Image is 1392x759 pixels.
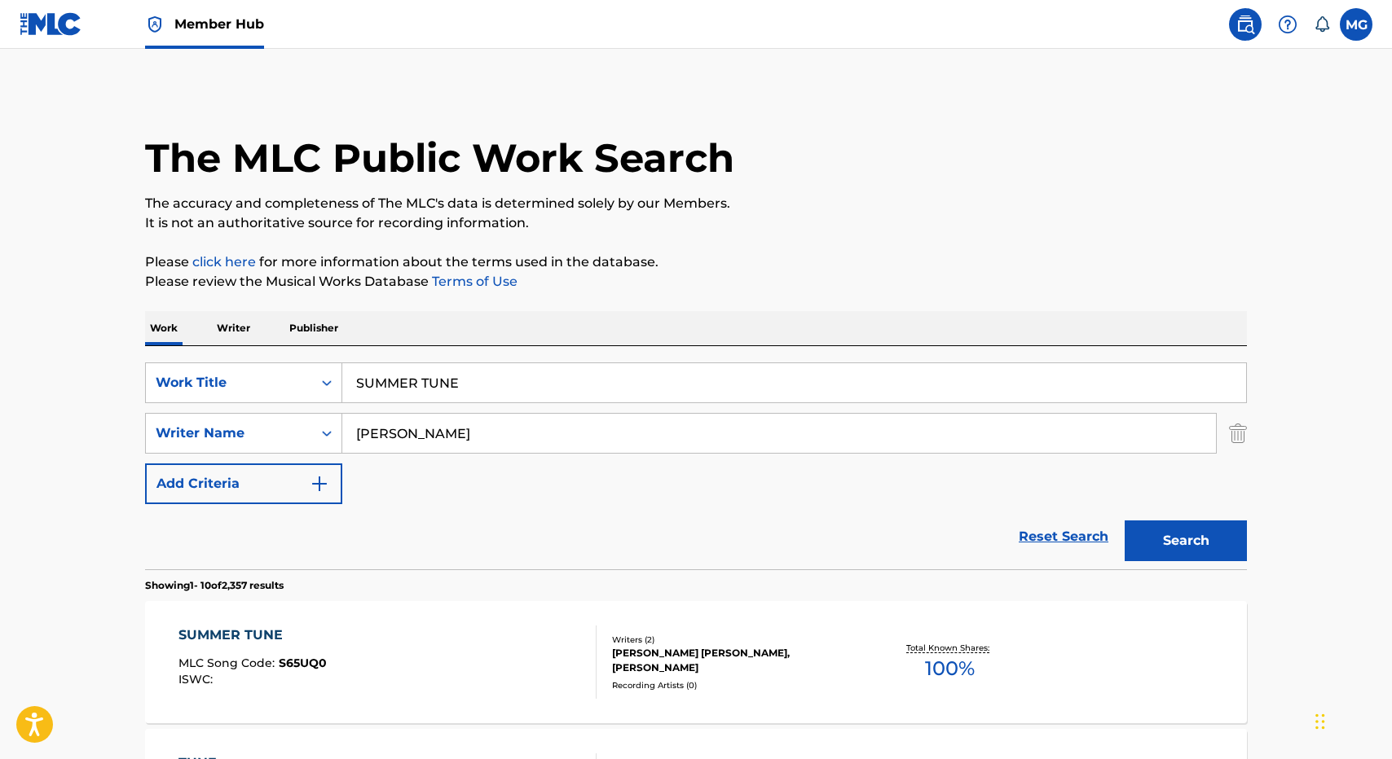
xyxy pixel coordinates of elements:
p: Publisher [284,311,343,345]
span: 100 % [925,654,975,683]
img: Delete Criterion [1229,413,1247,454]
p: Please review the Musical Works Database [145,272,1247,292]
p: Please for more information about the terms used in the database. [145,252,1247,272]
div: Work Title [156,373,302,393]
img: help [1278,15,1297,34]
iframe: Chat Widget [1311,681,1392,759]
button: Search [1125,520,1247,561]
button: Add Criteria [145,463,342,504]
span: MLC Song Code : [178,656,279,670]
a: SUMMER TUNEMLC Song Code:S65UQ0ISWC:Writers (2)[PERSON_NAME] [PERSON_NAME], [PERSON_NAME]Recordin... [145,601,1247,723]
img: MLC Logo [20,12,82,36]
div: [PERSON_NAME] [PERSON_NAME], [PERSON_NAME] [612,646,858,675]
form: Search Form [145,362,1247,569]
p: It is not an authoritative source for recording information. [145,213,1247,233]
div: User Menu [1340,8,1372,41]
div: Help [1271,8,1304,41]
img: search [1236,15,1255,34]
a: Public Search [1229,8,1262,41]
div: Writers ( 2 ) [612,634,858,646]
iframe: Resource Center [1346,502,1392,633]
a: click here [192,254,256,270]
a: Terms of Use [429,274,518,289]
span: Member Hub [174,15,264,33]
p: Writer [212,311,255,345]
img: Top Rightsholder [145,15,165,34]
a: Reset Search [1011,519,1117,555]
span: ISWC : [178,672,217,687]
div: SUMMER TUNE [178,625,327,645]
h1: The MLC Public Work Search [145,134,734,182]
p: The accuracy and completeness of The MLC's data is determined solely by our Members. [145,194,1247,213]
p: Showing 1 - 10 of 2,357 results [145,578,284,593]
div: Drag [1315,697,1325,746]
img: 9d2ae6d4665cec9f34b9.svg [310,474,329,494]
div: Recording Artists ( 0 ) [612,679,858,691]
div: Notifications [1314,16,1330,33]
p: Work [145,311,183,345]
span: S65UQ0 [279,656,327,670]
p: Total Known Shares: [906,642,993,654]
div: Writer Name [156,423,302,443]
